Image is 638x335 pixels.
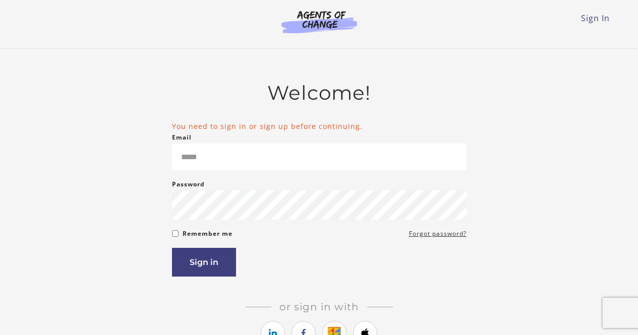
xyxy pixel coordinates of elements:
[172,178,205,190] label: Password
[172,131,192,144] label: Email
[271,301,367,313] span: Or sign in with
[409,228,467,240] a: Forgot password?
[172,81,467,105] h2: Welcome!
[172,121,467,131] li: You need to sign in or sign up before continuing.
[172,248,236,277] button: Sign in
[183,228,233,240] label: Remember me
[271,10,368,33] img: Agents of Change Logo
[581,13,610,24] a: Sign In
